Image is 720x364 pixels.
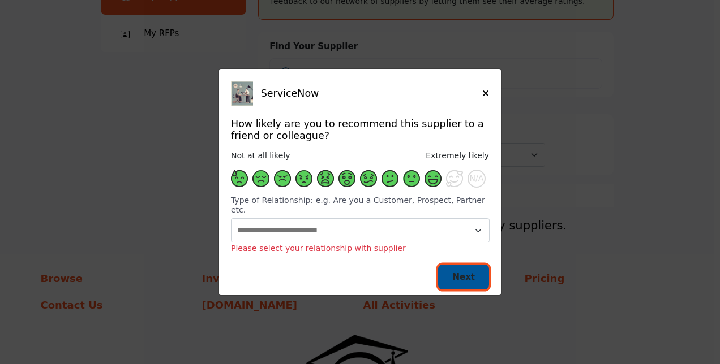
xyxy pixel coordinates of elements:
[468,170,486,188] button: N/A
[470,174,484,183] span: N/A
[426,151,489,160] span: Extremely likely
[231,244,406,253] span: Please select your relationship with supplier
[231,81,256,106] img: ServiceNow Logo
[231,118,489,142] h5: How likely are you to recommend this supplier to a friend or colleague?
[438,265,489,290] button: Next
[231,218,490,242] select: Change Supplier Relationship
[482,88,489,99] button: Close
[261,88,482,99] h5: ServiceNow
[231,151,290,160] span: Not at all likely
[231,196,489,215] h6: Type of Relationship: e.g. Are you a Customer, Prospect, Partner etc.
[452,272,475,282] span: Next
